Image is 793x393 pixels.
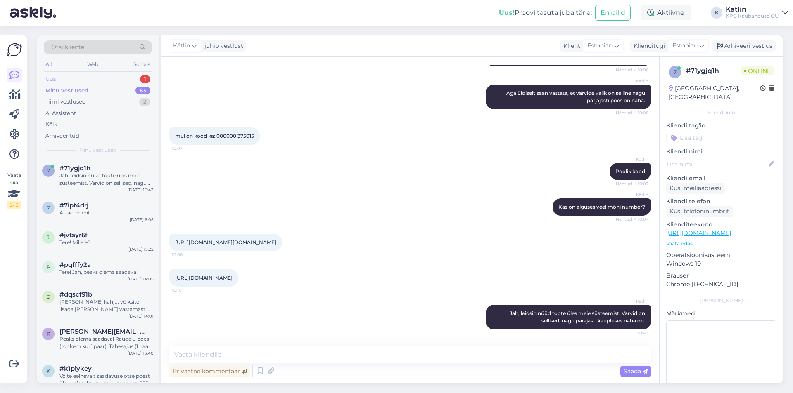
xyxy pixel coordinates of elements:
[558,204,645,210] span: Kas on alguses veel mõni number?
[59,328,145,335] span: rainerlahi@hotmail.com
[44,59,53,70] div: All
[711,7,722,19] div: K
[46,294,50,300] span: d
[47,234,50,240] span: j
[45,87,88,95] div: Minu vestlused
[616,110,648,116] span: Nähtud ✓ 10:06
[741,66,774,75] span: Online
[128,187,154,193] div: [DATE] 10:43
[666,309,776,318] p: Märkmed
[587,41,613,50] span: Estonian
[172,145,203,151] span: 10:07
[666,147,776,156] p: Kliendi nimi
[59,209,154,217] div: Attachment
[59,365,92,372] span: #k1piykey
[79,146,116,154] span: Minu vestlused
[666,220,776,229] p: Klienditeekond
[47,368,50,374] span: k
[59,172,154,187] div: Jah, leidsin nüüd toote üles meie süsteemist. Värvid on sellised, nagu parajasti kaupluses näha on.
[7,172,21,209] div: Vaata siia
[674,69,677,75] span: 7
[726,6,779,13] div: Kätlin
[130,217,154,223] div: [DATE] 8:05
[669,84,760,101] div: [GEOGRAPHIC_DATA], [GEOGRAPHIC_DATA]
[666,271,776,280] p: Brauser
[666,280,776,289] p: Chrome [TECHNICAL_ID]
[175,239,276,245] a: [URL][DOMAIN_NAME][DOMAIN_NAME]
[666,240,776,247] p: Vaata edasi ...
[666,259,776,268] p: Windows 10
[172,287,203,293] span: 10:10
[59,239,154,246] div: Tere! Millele?
[666,132,776,144] input: Lisa tag
[617,192,648,198] span: Kätlin
[59,165,90,172] span: #71ygjq1h
[510,310,646,324] span: Jah, leidsin nüüd toote üles meie süsteemist. Värvid on sellised, nagu parajasti kaupluses näha on.
[666,197,776,206] p: Kliendi telefon
[59,202,88,209] span: #7ipt4drj
[59,231,88,239] span: #jvtsyr6f
[173,41,190,50] span: Kätlin
[140,75,150,83] div: 1
[666,251,776,259] p: Operatsioonisüsteem
[641,5,691,20] div: Aktiivne
[128,246,154,252] div: [DATE] 15:22
[616,67,648,73] span: Nähtud ✓ 10:06
[45,109,76,118] div: AI Assistent
[617,330,648,336] span: 10:43
[624,367,648,375] span: Saada
[47,205,50,211] span: 7
[128,350,154,356] div: [DATE] 13:40
[172,252,203,258] span: 10:08
[726,13,779,19] div: KPG Kaubanduse OÜ
[616,216,648,222] span: Nähtud ✓ 10:07
[51,43,84,52] span: Otsi kliente
[666,174,776,183] p: Kliendi email
[128,313,154,319] div: [DATE] 14:01
[617,298,648,304] span: Kätlin
[499,8,592,18] div: Proovi tasuta juba täna:
[7,42,22,58] img: Askly Logo
[169,366,250,377] div: Privaatne kommentaar
[666,206,733,217] div: Küsi telefoninumbrit
[7,201,21,209] div: 2 / 3
[59,298,154,313] div: [PERSON_NAME] kahju, võiksite lisada [PERSON_NAME] vastamast! Ilusat päeva 🙂
[712,40,776,52] div: Arhiveeri vestlus
[45,132,79,140] div: Arhiveeritud
[59,372,154,387] div: Võite eelnevalt saadavuse otse poest üle uurida, kaupluse number on 5552 0968
[45,120,57,129] div: Kõik
[45,75,56,83] div: Uus
[59,261,91,268] span: #pqfffy2a
[666,297,776,304] div: [PERSON_NAME]
[617,78,648,84] span: Kätlin
[175,275,233,281] a: [URL][DOMAIN_NAME]
[175,133,254,139] span: mul on kood ka: 000000 375015
[45,98,86,106] div: Tiimi vestlused
[59,291,92,298] span: #dqscf91b
[672,41,698,50] span: Estonian
[666,229,731,237] a: [URL][DOMAIN_NAME]
[667,160,767,169] input: Lisa nimi
[595,5,631,21] button: Emailid
[560,42,580,50] div: Klient
[666,109,776,116] div: Kliendi info
[47,167,50,174] span: 7
[666,183,725,194] div: Küsi meiliaadressi
[132,59,152,70] div: Socials
[630,42,665,50] div: Klienditugi
[616,181,648,187] span: Nähtud ✓ 10:07
[85,59,100,70] div: Web
[499,9,515,16] b: Uus!
[47,264,50,270] span: p
[617,156,648,162] span: Kätlin
[615,168,645,174] span: Poolik kood
[59,268,154,276] div: Tere! Jah, peaks olema saadaval.
[128,276,154,282] div: [DATE] 14:05
[135,87,150,95] div: 63
[59,335,154,350] div: Peaks olema saadaval Raudalu poes (rohkem kui 1 paar), Tähesajus (1 paar) [PERSON_NAME] seisuga.
[726,6,788,19] a: KätlinKPG Kaubanduse OÜ
[201,42,243,50] div: juhib vestlust
[666,121,776,130] p: Kliendi tag'id
[139,98,150,106] div: 2
[506,90,646,104] span: Aga üldiselt saan vastata, et värvide valik on selline nagu parjajasti poes on näha.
